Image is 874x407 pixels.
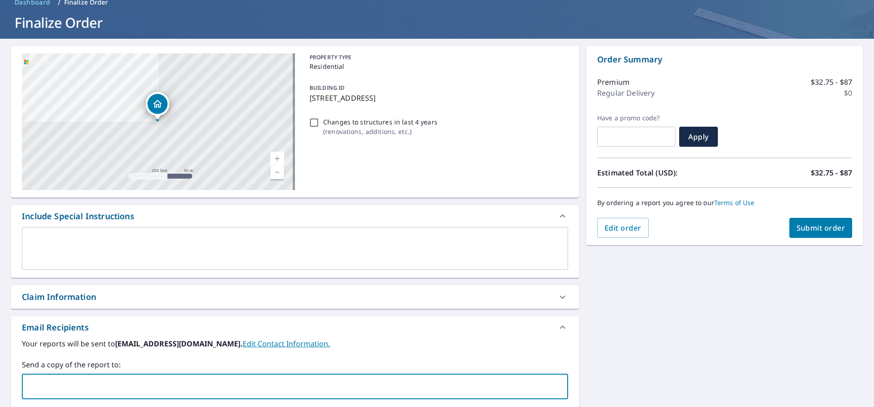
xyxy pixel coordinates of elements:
[844,88,852,98] p: $0
[679,127,718,147] button: Apply
[11,13,863,32] h1: Finalize Order
[22,210,134,222] div: Include Special Instructions
[597,218,649,238] button: Edit order
[323,117,437,127] p: Changes to structures in last 4 years
[115,339,243,349] b: [EMAIL_ADDRESS][DOMAIN_NAME].
[22,291,96,303] div: Claim Information
[597,114,676,122] label: Have a promo code?
[597,88,655,98] p: Regular Delivery
[811,167,852,178] p: $32.75 - $87
[597,199,852,207] p: By ordering a report you agree to our
[310,84,345,92] p: BUILDING ID
[797,223,845,233] span: Submit order
[243,339,330,349] a: EditContactInfo
[597,77,630,88] p: Premium
[11,316,579,338] div: Email Recipients
[270,152,284,165] a: Current Level 17, Zoom In
[11,285,579,309] div: Claim Information
[323,127,437,136] p: ( renovations, additions, etc. )
[146,92,169,120] div: Dropped pin, building 1, Residential property, 520 W Kem Rd Marion, IN 46952
[605,223,641,233] span: Edit order
[714,198,755,207] a: Terms of Use
[686,132,711,142] span: Apply
[597,167,725,178] p: Estimated Total (USD):
[270,165,284,179] a: Current Level 17, Zoom Out
[597,53,852,66] p: Order Summary
[310,62,564,71] p: Residential
[310,93,564,103] p: [STREET_ADDRESS]
[310,53,564,62] p: PROPERTY TYPE
[11,205,579,227] div: Include Special Instructions
[811,77,852,88] p: $32.75 - $87
[22,321,89,334] div: Email Recipients
[789,218,853,238] button: Submit order
[22,359,568,370] label: Send a copy of the report to:
[22,338,568,349] label: Your reports will be sent to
